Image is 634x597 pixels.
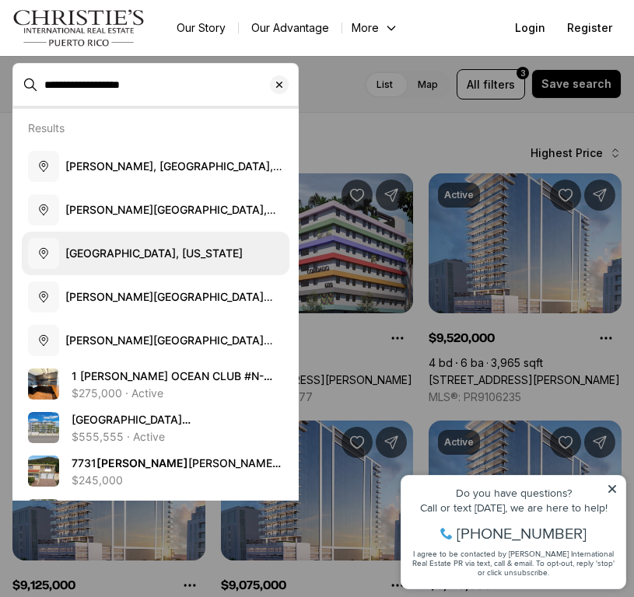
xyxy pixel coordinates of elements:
[270,64,298,106] button: Clear search input
[65,246,243,260] span: [GEOGRAPHIC_DATA], [US_STATE]
[96,456,188,470] b: [PERSON_NAME]
[506,12,555,44] button: Login
[22,188,289,232] button: [PERSON_NAME][GEOGRAPHIC_DATA], [GEOGRAPHIC_DATA], [GEOGRAPHIC_DATA]
[72,431,165,443] p: $555,555 · Active
[65,159,282,188] span: [PERSON_NAME], [GEOGRAPHIC_DATA], [GEOGRAPHIC_DATA]
[22,362,289,406] a: View details: 1 RINCÓN OCEAN CLUB #N-103
[72,456,281,485] span: 7731 [PERSON_NAME]. SUD, CIDRA PR, 00739
[22,449,289,493] a: View details: 7731 RINCON CARR. SUD
[28,121,65,134] p: Results
[65,290,273,334] span: [PERSON_NAME][GEOGRAPHIC_DATA][PERSON_NAME], [GEOGRAPHIC_DATA], [GEOGRAPHIC_DATA]
[12,9,145,47] img: logo
[72,369,272,398] span: 1 [PERSON_NAME] OCEAN CLUB #N-103, PR, 00677
[22,319,289,362] button: [PERSON_NAME][GEOGRAPHIC_DATA][PERSON_NAME], [GEOGRAPHIC_DATA], [GEOGRAPHIC_DATA]
[342,17,408,39] button: More
[22,275,289,319] button: [PERSON_NAME][GEOGRAPHIC_DATA][PERSON_NAME], [GEOGRAPHIC_DATA], [GEOGRAPHIC_DATA]
[16,35,225,46] div: Do you have questions?
[22,145,289,188] button: [PERSON_NAME], [GEOGRAPHIC_DATA], [GEOGRAPHIC_DATA]
[22,493,289,536] a: View details: #12 Bo Rincon LOS PINOS
[72,387,163,400] p: $275,000 · Active
[22,232,289,275] button: [GEOGRAPHIC_DATA], [US_STATE]
[567,22,612,34] span: Register
[515,22,545,34] span: Login
[22,406,289,449] a: View details: Calle Cambija RINCON BY THE SEAS #203
[72,413,268,457] span: [GEOGRAPHIC_DATA] BY THE SEAS #203, PR, 00677
[72,500,269,529] span: #12 Bo LOS PINOS, CAYEY PR, 00736
[72,474,123,487] p: $245,000
[19,96,222,125] span: I agree to be contacted by [PERSON_NAME] International Real Estate PR via text, call & email. To ...
[16,50,225,61] div: Call or text [DATE], we are here to help!
[65,333,273,378] span: [PERSON_NAME][GEOGRAPHIC_DATA][PERSON_NAME], [GEOGRAPHIC_DATA], [GEOGRAPHIC_DATA]
[558,12,622,44] button: Register
[107,500,199,513] b: [PERSON_NAME]
[164,17,238,39] a: Our Story
[64,73,194,89] span: [PHONE_NUMBER]
[65,203,276,247] span: [PERSON_NAME][GEOGRAPHIC_DATA], [GEOGRAPHIC_DATA], [GEOGRAPHIC_DATA]
[239,17,342,39] a: Our Advantage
